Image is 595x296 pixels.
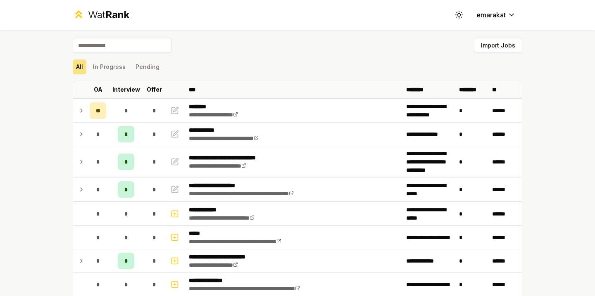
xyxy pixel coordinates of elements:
[90,59,129,74] button: In Progress
[470,7,522,22] button: emarakat
[132,59,163,74] button: Pending
[112,85,140,94] p: Interview
[474,38,522,53] button: Import Jobs
[73,59,86,74] button: All
[73,8,129,21] a: WatRank
[147,85,162,94] p: Offer
[105,9,129,21] span: Rank
[88,8,129,21] div: Wat
[476,10,506,20] span: emarakat
[94,85,102,94] p: OA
